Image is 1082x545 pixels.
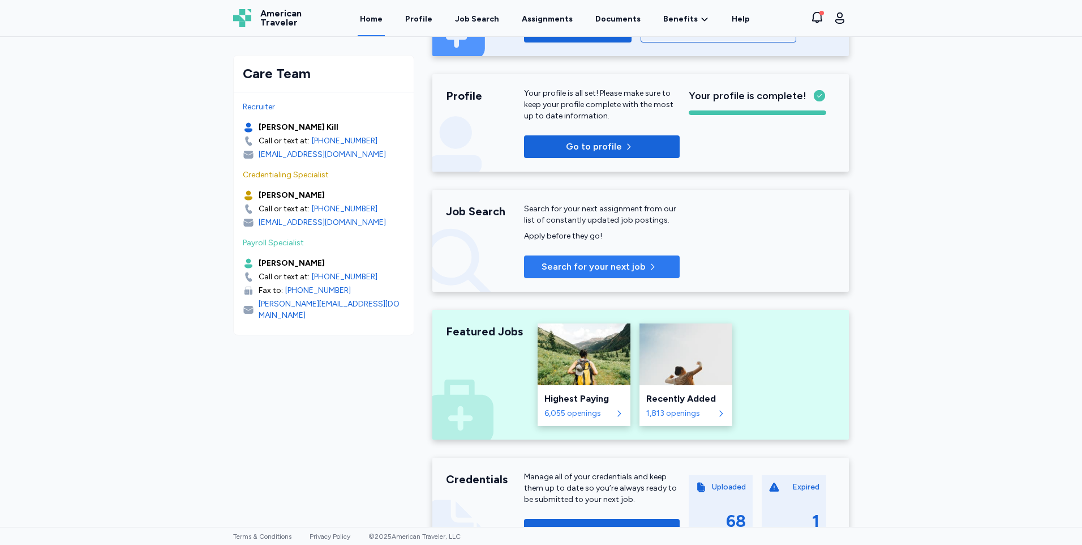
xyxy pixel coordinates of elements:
img: Logo [233,9,251,27]
a: Benefits [663,14,709,25]
div: Call or text at: [259,203,310,215]
div: [EMAIL_ADDRESS][DOMAIN_NAME] [259,149,386,160]
div: Recently Added [646,392,725,406]
div: Fax to: [259,285,283,296]
span: Go to credentials [556,523,632,537]
div: Featured Jobs [446,323,524,339]
a: Home [358,1,385,36]
p: Go to profile [566,140,622,154]
div: Manage all of your credentials and keep them up to date so you’re always ready to be submitted to... [524,471,680,505]
div: Payroll Specialist [243,237,405,249]
a: Privacy Policy [310,533,350,540]
div: Highest Paying [544,392,624,406]
a: [PHONE_NUMBER] [285,285,351,296]
div: Call or text at: [259,271,310,283]
div: Profile [446,88,524,104]
div: Credentialing Specialist [243,169,405,181]
div: [PERSON_NAME] Kill [259,122,338,133]
div: 1 [812,511,819,531]
a: [PHONE_NUMBER] [312,203,377,215]
div: 1,813 openings [646,408,714,419]
div: Job Search [455,14,499,25]
div: Search for your next assignment from our list of constantly updated job postings. [524,203,680,226]
span: American Traveler [260,9,302,27]
a: Highest PayingHighest Paying6,055 openings [538,323,630,426]
div: [EMAIL_ADDRESS][DOMAIN_NAME] [259,217,386,228]
span: Your profile is complete! [689,88,806,104]
div: 68 [726,511,746,531]
div: Credentials [446,471,524,487]
div: Uploaded [712,482,746,493]
span: Search for your next job [542,260,646,274]
div: Job Search [446,203,524,219]
p: Your profile is all set! Please make sure to keep your profile complete with the most up to date ... [524,88,680,122]
div: [PERSON_NAME] [259,258,325,269]
div: [PERSON_NAME][EMAIL_ADDRESS][DOMAIN_NAME] [259,299,405,321]
img: Recently Added [639,323,732,385]
div: Apply before they go! [524,231,680,242]
div: 6,055 openings [544,408,612,419]
div: Call or text at: [259,135,310,147]
button: Search for your next job [524,256,680,278]
span: © 2025 American Traveler, LLC [368,533,461,540]
a: [PHONE_NUMBER] [312,135,377,147]
button: Go to credentials [524,519,680,542]
img: Highest Paying [538,323,630,385]
div: Care Team [243,65,405,83]
a: Terms & Conditions [233,533,291,540]
button: Go to profile [524,135,680,158]
a: Recently AddedRecently Added1,813 openings [639,323,732,426]
div: [PERSON_NAME] [259,190,325,201]
a: [PHONE_NUMBER] [312,271,377,283]
span: Benefits [663,14,698,25]
div: Expired [792,482,819,493]
div: Recruiter [243,101,405,113]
